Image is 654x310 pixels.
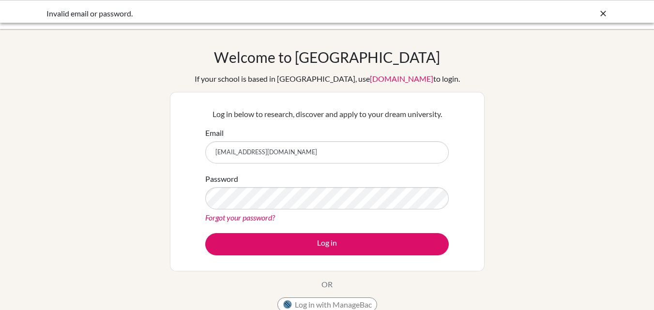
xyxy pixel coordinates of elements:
[205,127,224,139] label: Email
[195,73,460,85] div: If your school is based in [GEOGRAPHIC_DATA], use to login.
[46,8,463,19] div: Invalid email or password.
[321,279,333,290] p: OR
[205,213,275,222] a: Forgot your password?
[205,173,238,185] label: Password
[205,108,449,120] p: Log in below to research, discover and apply to your dream university.
[214,48,440,66] h1: Welcome to [GEOGRAPHIC_DATA]
[205,233,449,255] button: Log in
[370,74,433,83] a: [DOMAIN_NAME]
